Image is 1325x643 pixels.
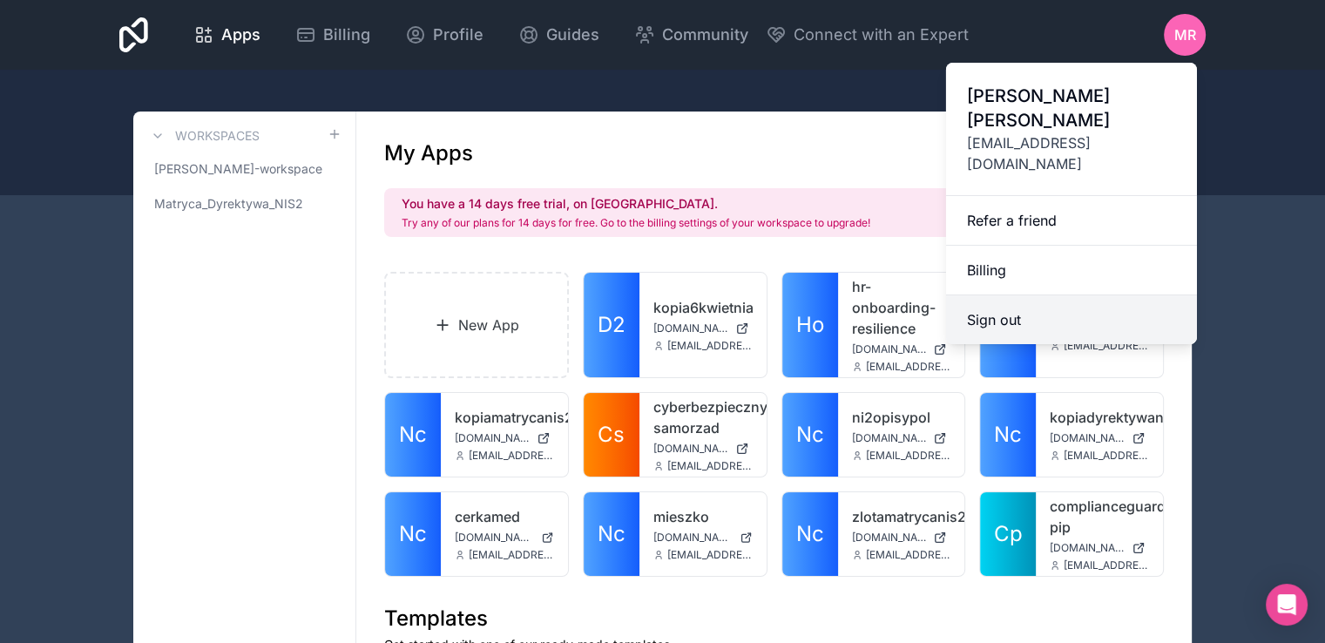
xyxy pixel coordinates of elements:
span: [EMAIL_ADDRESS][DOMAIN_NAME] [967,132,1176,174]
span: [EMAIL_ADDRESS][DOMAIN_NAME] [866,360,951,374]
div: Open Intercom Messenger [1266,584,1308,626]
span: [DOMAIN_NAME] [1050,541,1125,555]
span: Cs [598,421,625,449]
span: [DOMAIN_NAME] [653,321,728,335]
a: Nc [385,492,441,576]
a: D2 [584,273,639,377]
a: [DOMAIN_NAME] [852,531,951,545]
a: New App [384,272,569,378]
span: [EMAIL_ADDRESS][DOMAIN_NAME] [469,548,554,562]
span: [DOMAIN_NAME] [455,531,534,545]
span: [EMAIL_ADDRESS][DOMAIN_NAME] [866,449,951,463]
span: [PERSON_NAME] [PERSON_NAME] [967,84,1176,132]
span: [DOMAIN_NAME] [852,531,927,545]
span: [EMAIL_ADDRESS][DOMAIN_NAME] [469,449,554,463]
a: Guides [504,16,613,54]
span: [EMAIL_ADDRESS][DOMAIN_NAME] [866,548,951,562]
span: [DOMAIN_NAME] [653,531,733,545]
button: Connect with an Expert [766,23,969,47]
span: Apps [221,23,260,47]
h1: My Apps [384,139,473,167]
a: Billing [946,246,1197,295]
a: Nc [980,393,1036,477]
h2: You have a 14 days free trial, on [GEOGRAPHIC_DATA]. [402,195,870,213]
a: hr-onboarding-resilience [852,276,951,339]
a: [DOMAIN_NAME] [852,431,951,445]
a: [DOMAIN_NAME] [653,531,753,545]
a: Workspaces [147,125,260,146]
a: mieszko [653,506,753,527]
a: [DOMAIN_NAME] [1050,541,1149,555]
span: [EMAIL_ADDRESS][DOMAIN_NAME] [667,548,753,562]
span: [EMAIL_ADDRESS][DOMAIN_NAME] [1064,449,1149,463]
span: [EMAIL_ADDRESS][DOMAIN_NAME] [667,339,753,353]
a: [PERSON_NAME]-workspace [147,153,341,185]
span: Profile [433,23,483,47]
span: [EMAIL_ADDRESS][DOMAIN_NAME] [667,459,753,473]
a: Apps [179,16,274,54]
a: [DOMAIN_NAME] [653,321,753,335]
span: Guides [546,23,599,47]
a: Ho [782,273,838,377]
a: kopiamatrycanis2 [455,407,554,428]
a: [DOMAIN_NAME] [455,431,554,445]
a: Refer a friend [946,196,1197,246]
span: Nc [994,421,1022,449]
a: Cp [980,492,1036,576]
span: D2 [598,311,625,339]
span: Nc [399,520,427,548]
span: [DOMAIN_NAME] [1050,431,1125,445]
h1: Templates [384,605,1164,633]
a: Cs [584,393,639,477]
span: Nc [598,520,625,548]
a: Nc [584,492,639,576]
button: Sign out [946,295,1197,344]
span: Matryca_Dyrektywa_NIS2 [154,195,303,213]
span: Nc [796,520,824,548]
span: Nc [399,421,427,449]
span: Billing [323,23,370,47]
span: Cp [994,520,1023,548]
a: kopia6kwietnia [653,297,753,318]
a: cerkamed [455,506,554,527]
a: Nc [385,393,441,477]
a: Community [620,16,762,54]
span: [PERSON_NAME]-workspace [154,160,322,178]
a: Nc [782,393,838,477]
span: [EMAIL_ADDRESS][DOMAIN_NAME] [1064,339,1149,353]
span: [DOMAIN_NAME] [852,431,927,445]
a: cyberbezpieczny-samorzad [653,396,753,438]
a: Billing [281,16,384,54]
span: Ho [796,311,824,339]
a: zlotamatrycanis2 [852,506,951,527]
a: [DOMAIN_NAME] [852,342,951,356]
span: Connect with an Expert [794,23,969,47]
p: Try any of our plans for 14 days for free. Go to the billing settings of your workspace to upgrade! [402,216,870,230]
span: MR [1174,24,1196,45]
h3: Workspaces [175,127,260,145]
span: [EMAIL_ADDRESS][DOMAIN_NAME] [1064,558,1149,572]
a: Matryca_Dyrektywa_NIS2 [147,188,341,220]
span: [DOMAIN_NAME] [852,342,927,356]
a: [DOMAIN_NAME] [455,531,554,545]
span: [DOMAIN_NAME] [653,442,728,456]
a: Profile [391,16,497,54]
a: ni2opisypol [852,407,951,428]
a: [DOMAIN_NAME] [653,442,753,456]
span: Community [662,23,748,47]
a: [DOMAIN_NAME] [1050,431,1149,445]
a: kopiadyrektywanis2 [1050,407,1149,428]
a: Nc [782,492,838,576]
a: complianceguard-pip [1050,496,1149,538]
span: [DOMAIN_NAME] [455,431,530,445]
span: Nc [796,421,824,449]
